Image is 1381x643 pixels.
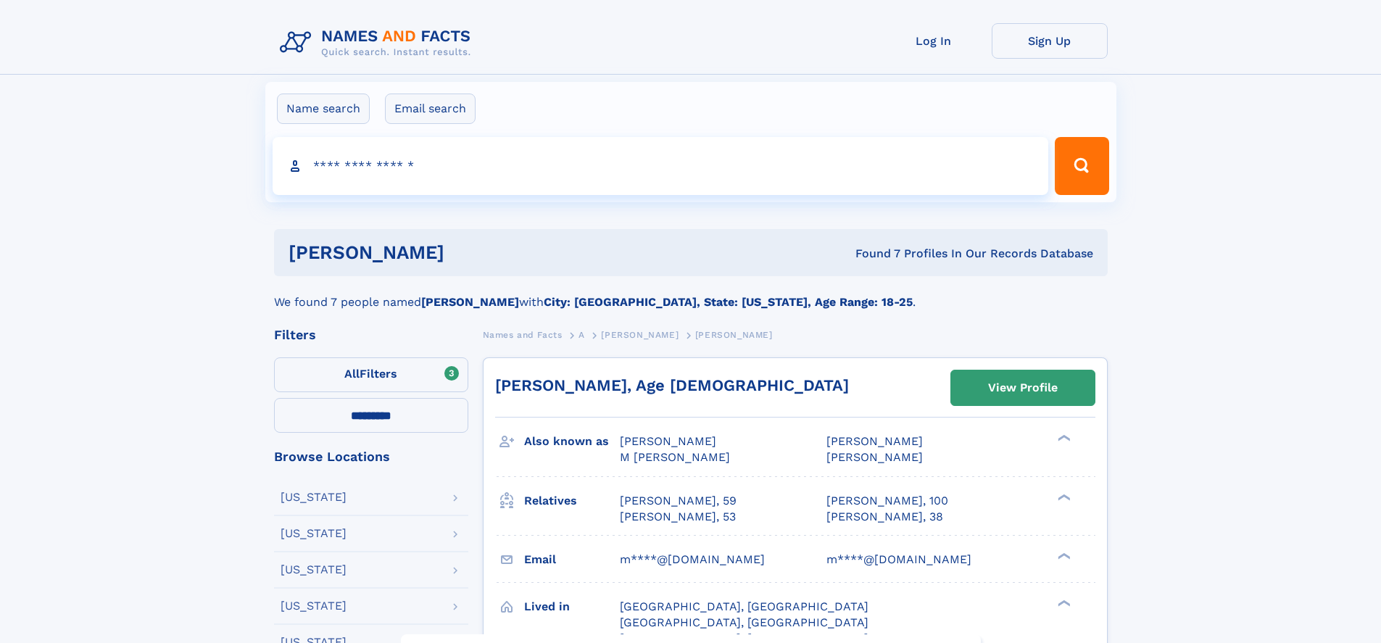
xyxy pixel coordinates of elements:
[951,370,1095,405] a: View Profile
[544,295,913,309] b: City: [GEOGRAPHIC_DATA], State: [US_STATE], Age Range: 18-25
[620,615,868,629] span: [GEOGRAPHIC_DATA], [GEOGRAPHIC_DATA]
[620,434,716,448] span: [PERSON_NAME]
[344,367,360,381] span: All
[876,23,992,59] a: Log In
[826,509,943,525] a: [PERSON_NAME], 38
[274,23,483,62] img: Logo Names and Facts
[289,244,650,262] h1: [PERSON_NAME]
[385,94,476,124] label: Email search
[281,491,347,503] div: [US_STATE]
[1055,137,1108,195] button: Search Button
[274,357,468,392] label: Filters
[524,594,620,619] h3: Lived in
[281,528,347,539] div: [US_STATE]
[620,450,730,464] span: M [PERSON_NAME]
[1054,492,1071,502] div: ❯
[650,246,1093,262] div: Found 7 Profiles In Our Records Database
[273,137,1049,195] input: search input
[988,371,1058,405] div: View Profile
[281,564,347,576] div: [US_STATE]
[826,434,923,448] span: [PERSON_NAME]
[826,493,948,509] a: [PERSON_NAME], 100
[620,600,868,613] span: [GEOGRAPHIC_DATA], [GEOGRAPHIC_DATA]
[578,330,585,340] span: A
[601,330,679,340] span: [PERSON_NAME]
[524,547,620,572] h3: Email
[1054,598,1071,607] div: ❯
[1054,551,1071,560] div: ❯
[277,94,370,124] label: Name search
[601,325,679,344] a: [PERSON_NAME]
[274,328,468,341] div: Filters
[992,23,1108,59] a: Sign Up
[483,325,563,344] a: Names and Facts
[281,600,347,612] div: [US_STATE]
[495,376,849,394] a: [PERSON_NAME], Age [DEMOGRAPHIC_DATA]
[524,489,620,513] h3: Relatives
[578,325,585,344] a: A
[620,493,737,509] a: [PERSON_NAME], 59
[620,509,736,525] a: [PERSON_NAME], 53
[826,450,923,464] span: [PERSON_NAME]
[421,295,519,309] b: [PERSON_NAME]
[274,276,1108,311] div: We found 7 people named with .
[1054,433,1071,443] div: ❯
[274,450,468,463] div: Browse Locations
[695,330,773,340] span: [PERSON_NAME]
[524,429,620,454] h3: Also known as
